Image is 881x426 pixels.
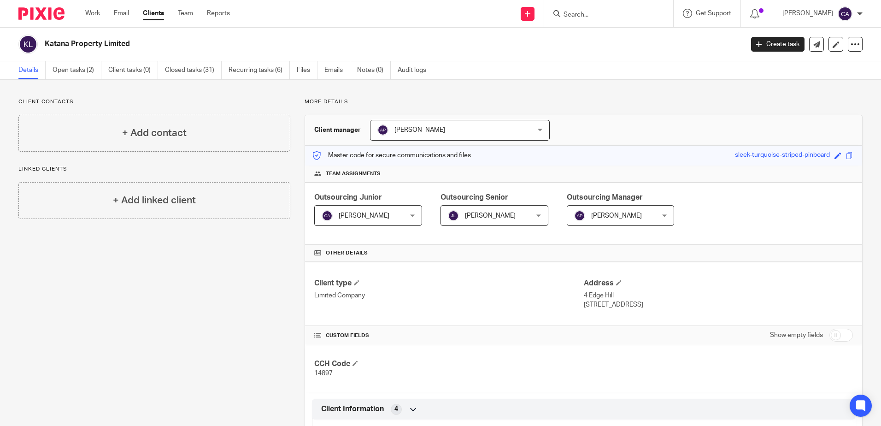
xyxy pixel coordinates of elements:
[326,249,368,257] span: Other details
[448,210,459,221] img: svg%3E
[465,213,516,219] span: [PERSON_NAME]
[18,98,290,106] p: Client contacts
[314,332,583,339] h4: CUSTOM FIELDS
[574,210,585,221] img: svg%3E
[324,61,350,79] a: Emails
[339,213,389,219] span: [PERSON_NAME]
[326,170,381,177] span: Team assignments
[314,194,382,201] span: Outsourcing Junior
[314,125,361,135] h3: Client manager
[143,9,164,18] a: Clients
[18,7,65,20] img: Pixie
[584,300,853,309] p: [STREET_ADDRESS]
[377,124,388,136] img: svg%3E
[584,291,853,300] p: 4 Edge Hill
[53,61,101,79] a: Open tasks (2)
[108,61,158,79] a: Client tasks (0)
[165,61,222,79] a: Closed tasks (31)
[751,37,805,52] a: Create task
[305,98,863,106] p: More details
[114,9,129,18] a: Email
[394,404,398,414] span: 4
[782,9,833,18] p: [PERSON_NAME]
[178,9,193,18] a: Team
[591,213,642,219] span: [PERSON_NAME]
[563,11,646,19] input: Search
[567,194,643,201] span: Outsourcing Manager
[735,150,830,161] div: sleek-turquoise-striped-pinboard
[18,35,38,54] img: svg%3E
[838,6,852,21] img: svg%3E
[322,210,333,221] img: svg%3E
[321,404,384,414] span: Client Information
[18,166,290,173] p: Linked clients
[394,127,445,133] span: [PERSON_NAME]
[440,194,508,201] span: Outsourcing Senior
[229,61,290,79] a: Recurring tasks (6)
[122,126,187,140] h4: + Add contact
[312,151,471,160] p: Master code for secure communications and files
[314,359,583,369] h4: CCH Code
[85,9,100,18] a: Work
[584,278,853,288] h4: Address
[314,278,583,288] h4: Client type
[207,9,230,18] a: Reports
[357,61,391,79] a: Notes (0)
[45,39,599,49] h2: Katana Property Limited
[297,61,317,79] a: Files
[113,193,196,207] h4: + Add linked client
[770,331,823,340] label: Show empty fields
[696,10,731,17] span: Get Support
[18,61,46,79] a: Details
[398,61,433,79] a: Audit logs
[314,370,333,377] span: 14897
[314,291,583,300] p: Limited Company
